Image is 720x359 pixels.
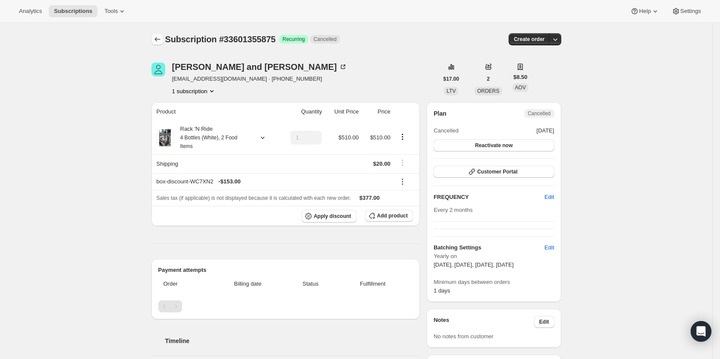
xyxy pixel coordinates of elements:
[446,88,456,94] span: LTV
[434,243,544,252] h6: Batching Settings
[513,73,528,82] span: $8.50
[475,142,512,149] span: Reactivate now
[172,87,216,95] button: Product actions
[438,73,465,85] button: $17.00
[434,166,554,178] button: Customer Portal
[157,195,351,201] span: Sales tax (if applicable) is not displayed because it is calculated with each new order.
[151,154,279,173] th: Shipping
[302,210,356,223] button: Apply discount
[49,5,97,17] button: Subscriptions
[314,213,351,220] span: Apply discount
[314,36,336,43] span: Cancelled
[157,177,390,186] div: box-discount-WC7XN2
[158,300,413,312] nav: Pagination
[434,109,446,118] h2: Plan
[544,243,554,252] span: Edit
[172,63,347,71] div: [PERSON_NAME] and [PERSON_NAME]
[174,125,252,151] div: Rack 'N Ride
[377,212,408,219] span: Add product
[434,193,544,202] h2: FREQUENCY
[158,274,210,293] th: Order
[482,73,495,85] button: 2
[434,316,534,328] h3: Notes
[434,287,450,294] span: 1 days
[54,8,92,15] span: Subscriptions
[19,8,42,15] span: Analytics
[625,5,664,17] button: Help
[151,63,165,76] span: Rosemary and Geoff Walls
[361,102,393,121] th: Price
[396,132,409,142] button: Product actions
[370,134,390,141] span: $510.00
[283,36,305,43] span: Recurring
[99,5,132,17] button: Tools
[539,190,559,204] button: Edit
[515,85,526,91] span: AOV
[544,193,554,202] span: Edit
[151,33,163,45] button: Subscriptions
[477,88,499,94] span: ORDERS
[158,266,413,274] h2: Payment attempts
[691,321,711,342] div: Open Intercom Messenger
[396,158,409,167] button: Shipping actions
[218,177,240,186] span: - $153.00
[667,5,706,17] button: Settings
[104,8,118,15] span: Tools
[359,195,380,201] span: $377.00
[165,35,276,44] span: Subscription #33601355875
[434,126,459,135] span: Cancelled
[528,110,550,117] span: Cancelled
[338,134,358,141] span: $510.00
[279,102,325,121] th: Quantity
[324,102,361,121] th: Unit Price
[639,8,651,15] span: Help
[434,333,494,340] span: No notes from customer
[487,76,490,82] span: 2
[365,210,413,222] button: Add product
[514,36,544,43] span: Create order
[434,278,554,287] span: Minimum days between orders
[434,261,513,268] span: [DATE], [DATE], [DATE], [DATE]
[539,318,549,325] span: Edit
[509,33,550,45] button: Create order
[434,252,554,261] span: Yearly on
[212,280,283,288] span: Billing date
[534,316,554,328] button: Edit
[434,139,554,151] button: Reactivate now
[338,280,408,288] span: Fulfillment
[373,161,390,167] span: $20.00
[434,207,472,213] span: Every 2 months
[14,5,47,17] button: Analytics
[289,280,333,288] span: Status
[539,241,559,255] button: Edit
[680,8,701,15] span: Settings
[172,75,347,83] span: [EMAIL_ADDRESS][DOMAIN_NAME] · [PHONE_NUMBER]
[537,126,554,135] span: [DATE]
[477,168,517,175] span: Customer Portal
[443,76,459,82] span: $17.00
[180,135,238,149] small: 4 Bottles (White), 2 Food Items
[151,102,279,121] th: Product
[165,337,420,345] h2: Timeline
